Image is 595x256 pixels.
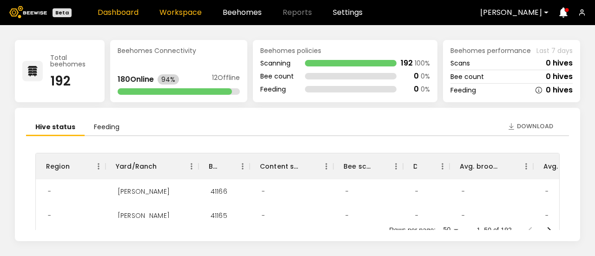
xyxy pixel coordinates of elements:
div: Beta [53,8,72,17]
span: Beehomes performance [450,47,531,54]
div: Region [46,153,70,179]
div: 100 % [415,60,430,66]
li: Hive status [26,119,85,136]
div: Bee scan hives [333,153,403,179]
button: Menu [185,159,198,173]
div: Bee scan hives [344,153,370,179]
div: - [408,179,426,203]
div: BH ID [198,153,250,179]
button: Menu [519,159,533,173]
div: Feeding [260,86,294,92]
div: Feeding [450,87,476,93]
button: Sort [501,160,514,173]
button: Menu [236,159,250,173]
span: Reports [283,9,312,16]
div: 0 hives [546,59,573,67]
div: Content scan hives [250,153,333,179]
div: 0 hives [546,73,573,80]
div: Avg. brood frames [460,153,501,179]
div: - [40,203,59,228]
div: 41165 [203,203,235,228]
button: Sort [370,160,383,173]
div: - [538,179,556,203]
div: - [254,203,272,228]
div: Scanning [260,60,294,66]
span: Last 7 days [536,47,573,54]
div: - [408,203,426,228]
div: Content scan hives [260,153,301,179]
div: Scans [450,60,470,66]
div: 192 [50,75,97,88]
div: Bee count [260,73,294,79]
button: Sort [417,160,430,173]
p: Rows per page: [389,225,436,235]
button: Download [503,119,558,134]
div: Dead hives [413,153,417,179]
div: Beehomes policies [260,47,430,54]
button: Sort [70,160,83,173]
div: Region [36,153,106,179]
div: 180 Online [118,76,154,83]
div: - [40,179,59,203]
div: Yard/Ranch [106,153,198,179]
img: Beewise logo [9,6,47,18]
a: Settings [333,9,363,16]
div: - [538,203,556,228]
li: Feeding [85,119,129,136]
div: 0 hives [546,86,573,94]
a: Dashboard [98,9,139,16]
div: 0 % [421,86,430,92]
div: - [454,203,472,228]
button: Menu [389,159,403,173]
div: Avg. bee frames [543,153,584,179]
div: - [254,179,272,203]
div: 0 % [421,73,430,79]
button: Menu [436,159,450,173]
div: 41166 [203,179,235,203]
button: Sort [157,160,170,173]
div: Beehomes Connectivity [118,47,240,54]
button: Menu [319,159,333,173]
div: 0 [414,85,419,93]
div: 12 Offline [212,74,240,85]
div: - [338,203,356,228]
div: BH ID [209,153,217,179]
div: 94% [158,74,179,85]
div: Dead hives [403,153,450,179]
div: Thomsen [110,179,177,203]
span: Download [517,122,553,131]
div: Avg. brood frames [450,153,533,179]
a: Workspace [159,9,202,16]
button: Go to next page [540,221,558,239]
div: Thomsen [110,203,177,228]
div: - [338,179,356,203]
button: Menu [92,159,106,173]
div: 192 [401,59,413,67]
p: 1–50 of 192 [476,225,512,235]
button: Sort [217,160,230,173]
div: Bee count [450,73,484,80]
a: Beehomes [223,9,262,16]
button: Sort [301,160,314,173]
div: 50 [439,223,462,236]
div: Yard/Ranch [116,153,157,179]
div: 0 [414,72,419,80]
div: Total beehomes [50,54,97,67]
div: - [454,179,472,203]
